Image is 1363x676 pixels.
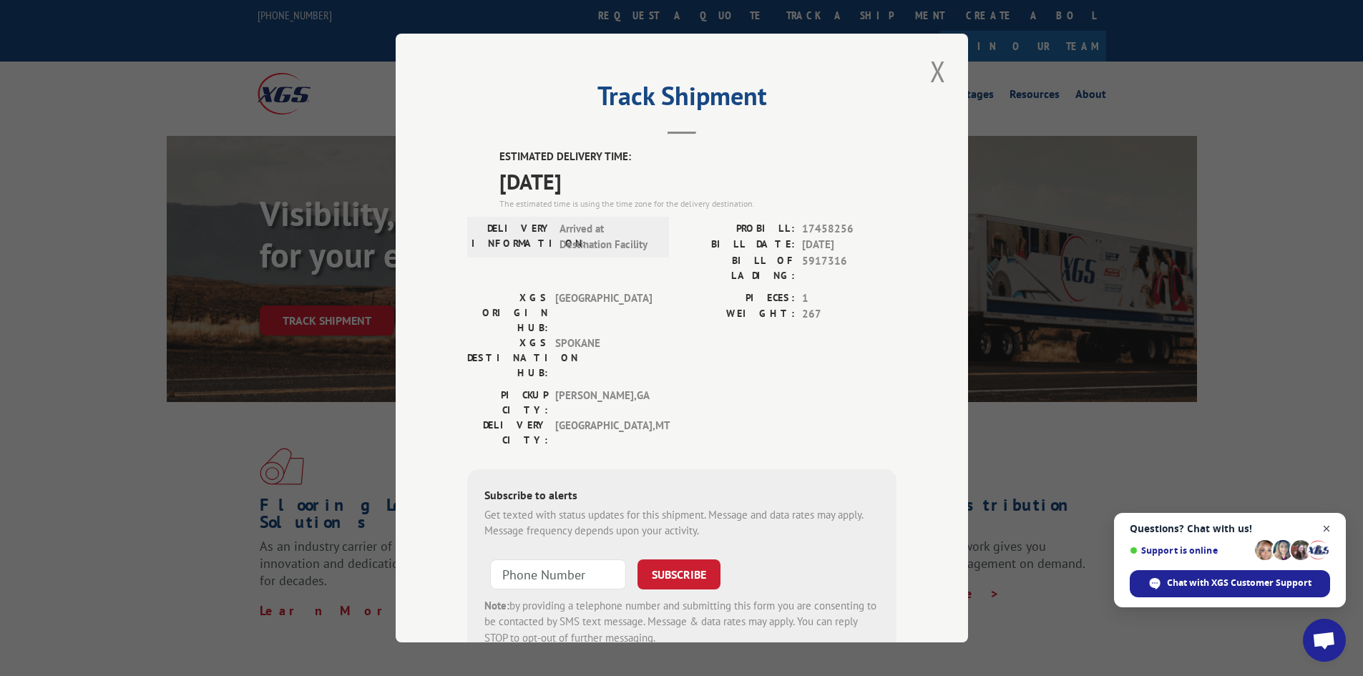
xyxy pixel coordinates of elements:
[1130,545,1250,556] span: Support is online
[802,221,897,237] span: 17458256
[484,598,879,647] div: by providing a telephone number and submitting this form you are consenting to be contacted by SM...
[467,290,548,335] label: XGS ORIGIN HUB:
[560,221,656,253] span: Arrived at Destination Facility
[555,388,652,418] span: [PERSON_NAME] , GA
[499,197,897,210] div: The estimated time is using the time zone for the delivery destination.
[802,253,897,283] span: 5917316
[926,52,950,91] button: Close modal
[467,418,548,448] label: DELIVERY CITY:
[467,388,548,418] label: PICKUP CITY:
[484,507,879,539] div: Get texted with status updates for this shipment. Message and data rates may apply. Message frequ...
[682,221,795,237] label: PROBILL:
[484,486,879,507] div: Subscribe to alerts
[1167,577,1311,589] span: Chat with XGS Customer Support
[499,165,897,197] span: [DATE]
[555,418,652,448] span: [GEOGRAPHIC_DATA] , MT
[802,306,897,323] span: 267
[1130,570,1330,597] span: Chat with XGS Customer Support
[467,335,548,381] label: XGS DESTINATION HUB:
[1130,523,1330,534] span: Questions? Chat with us!
[555,290,652,335] span: [GEOGRAPHIC_DATA]
[802,290,897,307] span: 1
[637,559,720,589] button: SUBSCRIBE
[802,237,897,253] span: [DATE]
[682,306,795,323] label: WEIGHT:
[682,237,795,253] label: BILL DATE:
[499,149,897,165] label: ESTIMATED DELIVERY TIME:
[490,559,626,589] input: Phone Number
[682,290,795,307] label: PIECES:
[484,599,509,612] strong: Note:
[1303,619,1346,662] a: Open chat
[467,86,897,113] h2: Track Shipment
[555,335,652,381] span: SPOKANE
[682,253,795,283] label: BILL OF LADING:
[472,221,552,253] label: DELIVERY INFORMATION:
